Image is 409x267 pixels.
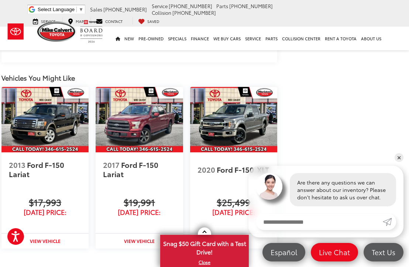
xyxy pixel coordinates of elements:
[105,18,123,24] span: Contact
[280,27,323,50] a: Collision Center
[103,195,175,209] span: $19,991
[96,87,183,152] img: 2017 Ford F-150 Lariat
[30,238,61,244] strong: View Vehicle
[217,164,255,175] span: Ford F-150
[368,247,399,257] span: Text Us
[79,7,83,12] span: ▼
[311,243,358,261] a: Live Chat
[256,173,282,200] img: Agent profile photo
[136,27,166,50] a: Pre-Owned
[103,6,147,13] span: [PHONE_NUMBER]
[76,7,77,12] span: ​
[9,169,30,179] span: Lariat
[96,234,183,249] a: View Vehicle
[90,17,128,24] a: Contact
[315,247,354,257] span: Live Chat
[9,195,81,209] span: $17,993
[113,27,122,50] a: Home
[121,159,160,170] span: Ford F-150
[197,164,215,175] span: 2020
[359,27,384,50] a: About Us
[103,209,175,216] span: [DATE] Price:
[190,87,277,152] img: 2020 Ford F-150 XLT
[189,27,211,50] a: Finance
[1,74,277,82] div: Vehicles You Might Like
[197,195,270,209] span: $25,499
[37,21,76,42] img: Mike Calvert Toyota
[216,3,228,9] span: Parts
[229,3,273,9] span: [PHONE_NUMBER]
[133,17,165,24] a: My Saved Vehicles
[323,27,359,50] a: Rent a Toyota
[1,87,89,152] a: 2013 Ford F-150 Lariat 2013 Ford F-150 Lariat
[243,27,263,50] a: Service
[152,3,168,9] span: Service
[197,209,270,216] span: [DATE] Price:
[161,236,248,258] span: Snag $50 Gift Card with a Test Drive!
[290,173,396,206] div: Are there any questions we can answer about our inventory? Please don't hesitate to ask us over c...
[124,238,155,244] strong: View Vehicle
[364,243,403,261] a: Text Us
[38,7,83,12] a: Select Language​
[41,18,56,24] span: Service
[147,18,159,24] span: Saved
[172,9,216,16] span: [PHONE_NUMBER]
[9,159,25,170] span: 2013
[103,169,124,179] span: Lariat
[38,7,75,12] span: Select Language
[96,87,183,152] a: 2017 Ford F-150 Lariat 2017 Ford F-150 Lariat
[197,156,270,183] a: 2020 Ford F-150 XLT
[256,214,383,230] input: Enter your message
[122,27,136,50] a: New
[9,156,81,183] a: 2013 Ford F-150 Lariat
[62,17,89,24] a: Map
[27,159,66,170] span: Ford F-150
[211,27,243,50] a: WE BUY CARS
[267,247,301,257] span: Español
[103,159,120,170] span: 2017
[190,87,277,152] a: 2020 Ford F-150 XLT 2020 Ford F-150 XLT
[1,87,89,152] img: 2013 Ford F-150 Lariat
[76,18,84,24] span: Map
[263,27,280,50] a: Parts
[383,214,396,230] a: Submit
[166,27,189,50] a: Specials
[27,17,61,24] a: Service
[90,6,102,13] span: Sales
[1,234,89,249] a: View Vehicle
[9,209,81,216] span: [DATE] Price:
[2,20,30,44] img: Toyota
[103,156,175,183] a: 2017 Ford F-150 Lariat
[152,9,171,16] span: Collision
[169,3,212,9] span: [PHONE_NUMBER]
[262,243,305,261] a: Español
